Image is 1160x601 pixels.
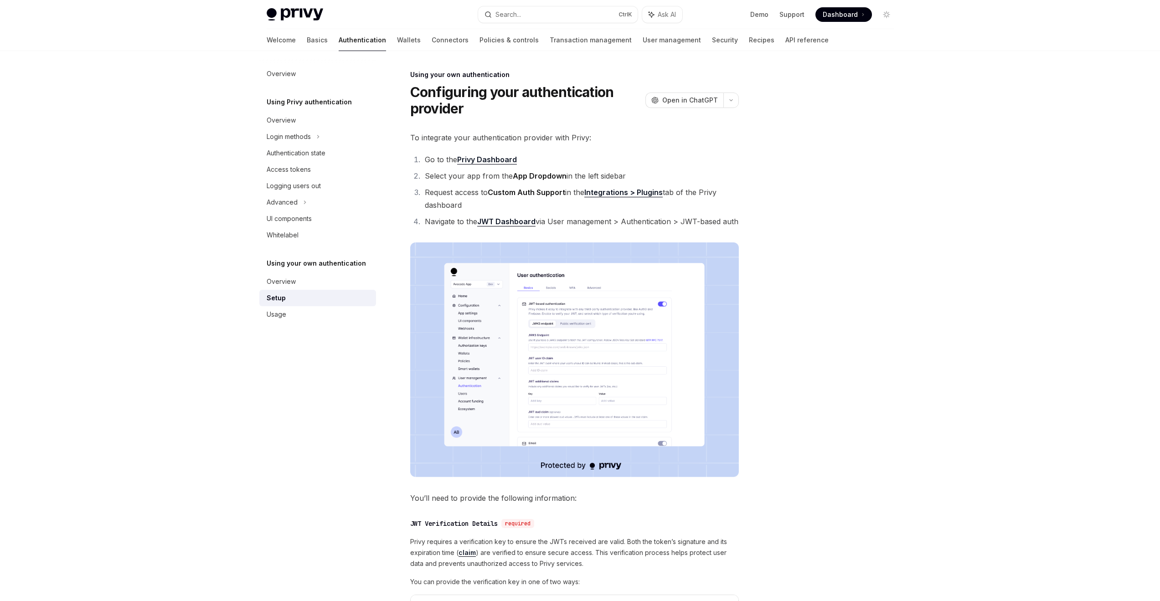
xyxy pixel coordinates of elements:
[584,188,663,197] a: Integrations > Plugins
[815,7,872,22] a: Dashboard
[259,306,376,323] a: Usage
[501,519,534,528] div: required
[410,519,498,528] div: JWT Verification Details
[410,576,739,587] span: You can provide the verification key in one of two ways:
[410,84,642,117] h1: Configuring your authentication provider
[488,188,565,197] strong: Custom Auth Support
[259,66,376,82] a: Overview
[712,29,738,51] a: Security
[259,145,376,161] a: Authentication state
[749,29,774,51] a: Recipes
[410,242,739,477] img: JWT-based auth
[267,131,311,142] div: Login methods
[422,170,739,182] li: Select your app from the in the left sidebar
[397,29,421,51] a: Wallets
[267,213,312,224] div: UI components
[267,97,352,108] h5: Using Privy authentication
[479,29,539,51] a: Policies & controls
[259,290,376,306] a: Setup
[642,6,682,23] button: Ask AI
[495,9,521,20] div: Search...
[267,276,296,287] div: Overview
[645,92,723,108] button: Open in ChatGPT
[259,161,376,178] a: Access tokens
[432,29,469,51] a: Connectors
[267,29,296,51] a: Welcome
[457,155,517,164] a: Privy Dashboard
[459,549,476,557] a: claim
[422,153,739,166] li: Go to the
[410,492,739,504] span: You’ll need to provide the following information:
[259,273,376,290] a: Overview
[662,96,718,105] span: Open in ChatGPT
[643,29,701,51] a: User management
[267,293,286,303] div: Setup
[410,536,739,569] span: Privy requires a verification key to ensure the JWTs received are valid. Both the token’s signatu...
[267,148,325,159] div: Authentication state
[619,11,632,18] span: Ctrl K
[750,10,768,19] a: Demo
[267,258,366,269] h5: Using your own authentication
[478,6,638,23] button: Search...CtrlK
[307,29,328,51] a: Basics
[477,217,536,226] a: JWT Dashboard
[779,10,804,19] a: Support
[879,7,894,22] button: Toggle dark mode
[339,29,386,51] a: Authentication
[267,115,296,126] div: Overview
[267,180,321,191] div: Logging users out
[267,197,298,208] div: Advanced
[259,178,376,194] a: Logging users out
[259,227,376,243] a: Whitelabel
[410,131,739,144] span: To integrate your authentication provider with Privy:
[267,309,286,320] div: Usage
[785,29,829,51] a: API reference
[422,215,739,228] li: Navigate to the via User management > Authentication > JWT-based auth
[259,211,376,227] a: UI components
[267,164,311,175] div: Access tokens
[259,112,376,128] a: Overview
[410,70,739,79] div: Using your own authentication
[267,68,296,79] div: Overview
[267,8,323,21] img: light logo
[550,29,632,51] a: Transaction management
[422,186,739,211] li: Request access to in the tab of the Privy dashboard
[658,10,676,19] span: Ask AI
[513,171,567,180] strong: App Dropdown
[823,10,858,19] span: Dashboard
[267,230,299,241] div: Whitelabel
